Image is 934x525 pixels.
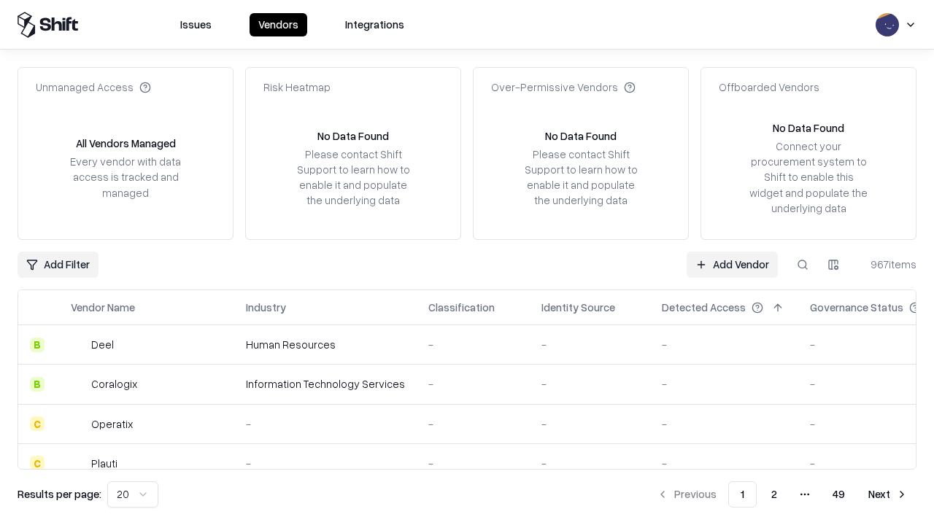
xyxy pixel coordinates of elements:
[76,136,176,151] div: All Vendors Managed
[18,486,101,502] p: Results per page:
[541,337,638,352] div: -
[91,456,117,471] div: Plauti
[662,337,787,352] div: -
[541,416,638,432] div: -
[171,13,220,36] button: Issues
[821,481,857,507] button: 49
[18,252,99,278] button: Add Filter
[30,456,45,470] div: C
[91,337,114,352] div: Deel
[662,376,787,392] div: -
[662,416,787,432] div: -
[91,376,137,392] div: Coralogix
[428,300,495,315] div: Classification
[246,416,405,432] div: -
[860,481,916,507] button: Next
[687,252,778,278] a: Add Vendor
[263,79,331,95] div: Risk Heatmap
[810,300,903,315] div: Governance Status
[428,376,518,392] div: -
[71,338,85,352] img: Deel
[246,456,405,471] div: -
[71,300,135,315] div: Vendor Name
[336,13,413,36] button: Integrations
[541,456,638,471] div: -
[728,481,757,507] button: 1
[858,257,916,272] div: 967 items
[428,337,518,352] div: -
[36,79,151,95] div: Unmanaged Access
[71,416,85,431] img: Operatix
[760,481,789,507] button: 2
[71,456,85,470] img: Plauti
[748,139,869,216] div: Connect your procurement system to Shift to enable this widget and populate the underlying data
[30,377,45,392] div: B
[246,337,405,352] div: Human Resources
[719,79,819,95] div: Offboarded Vendors
[71,377,85,392] img: Coralogix
[662,456,787,471] div: -
[246,300,286,315] div: Industry
[541,376,638,392] div: -
[30,338,45,352] div: B
[250,13,307,36] button: Vendors
[428,456,518,471] div: -
[662,300,746,315] div: Detected Access
[773,120,844,136] div: No Data Found
[520,147,641,209] div: Please contact Shift Support to learn how to enable it and populate the underlying data
[91,416,133,432] div: Operatix
[541,300,615,315] div: Identity Source
[317,128,389,144] div: No Data Found
[65,154,186,200] div: Every vendor with data access is tracked and managed
[246,376,405,392] div: Information Technology Services
[491,79,636,95] div: Over-Permissive Vendors
[545,128,617,144] div: No Data Found
[428,416,518,432] div: -
[648,481,916,507] nav: pagination
[30,416,45,431] div: C
[293,147,414,209] div: Please contact Shift Support to learn how to enable it and populate the underlying data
